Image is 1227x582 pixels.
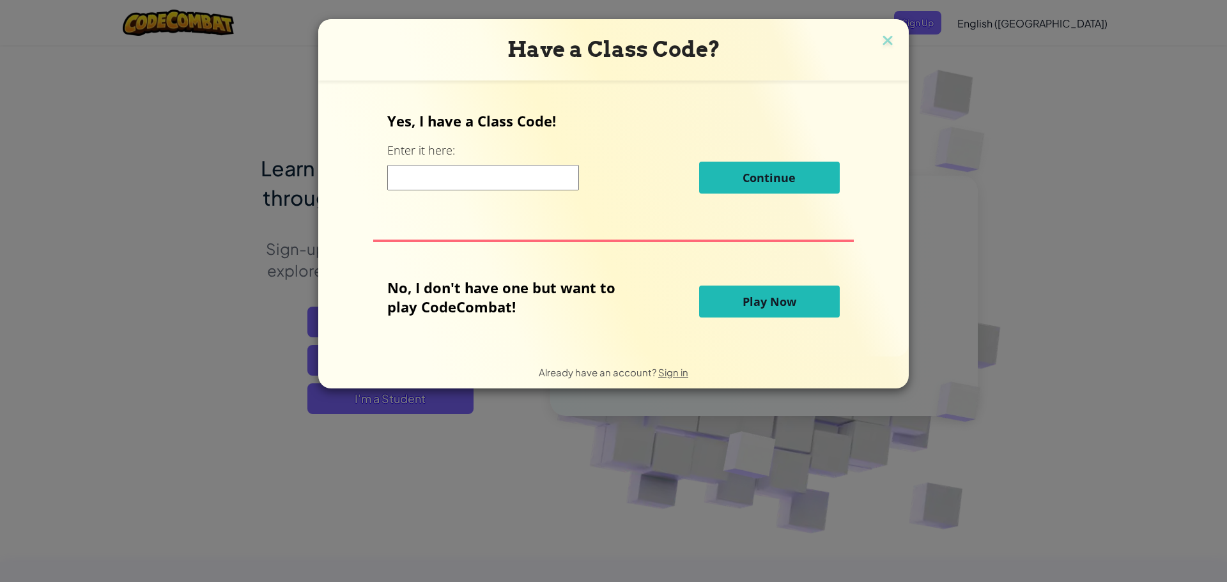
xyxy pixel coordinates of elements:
button: Play Now [699,286,840,318]
span: Play Now [743,294,796,309]
p: Yes, I have a Class Code! [387,111,839,130]
p: No, I don't have one but want to play CodeCombat! [387,278,635,316]
span: Continue [743,170,796,185]
button: Continue [699,162,840,194]
span: Already have an account? [539,366,658,378]
a: Sign in [658,366,688,378]
label: Enter it here: [387,142,455,158]
span: Have a Class Code? [507,36,720,62]
img: close icon [879,32,896,51]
